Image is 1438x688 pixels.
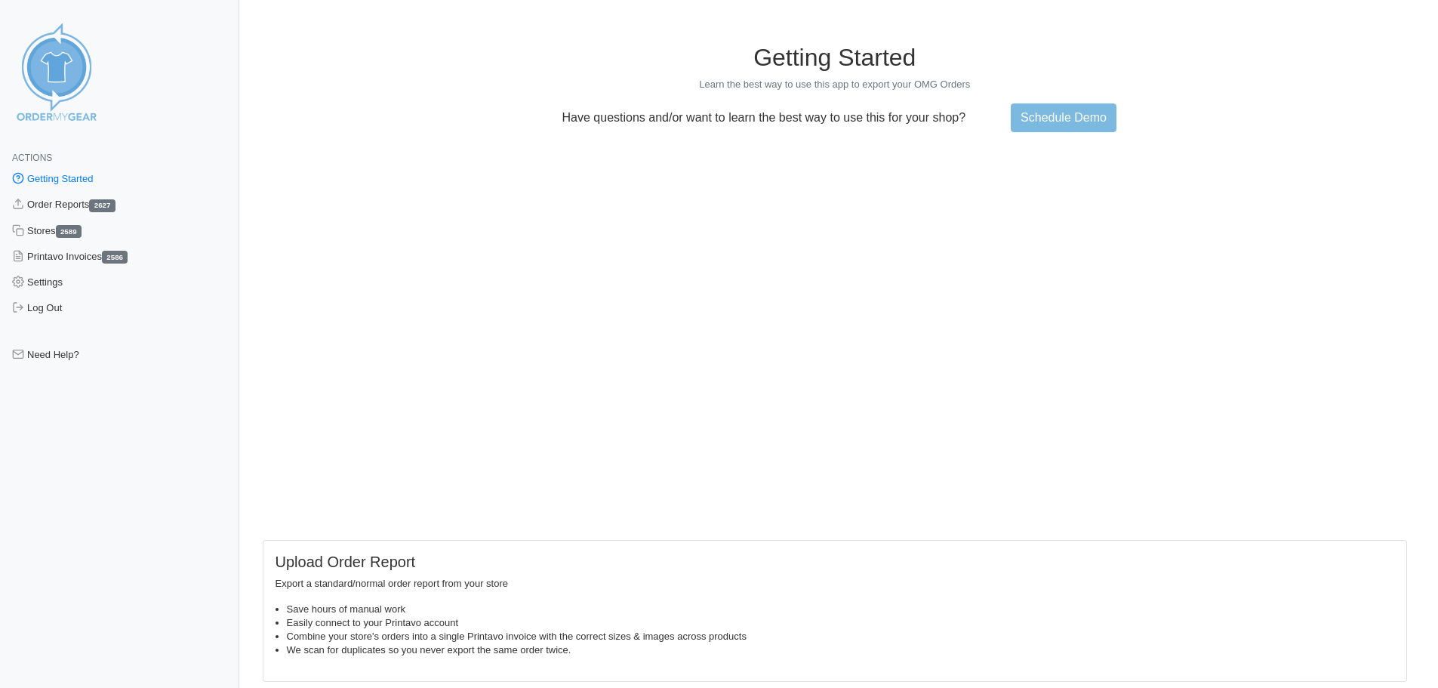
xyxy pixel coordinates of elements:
[1011,103,1116,132] a: Schedule Demo
[287,603,1395,616] li: Save hours of manual work
[89,199,115,212] span: 2627
[287,630,1395,643] li: Combine your store's orders into a single Printavo invoice with the correct sizes & images across...
[287,616,1395,630] li: Easily connect to your Printavo account
[553,111,975,125] p: Have questions and/or want to learn the best way to use this for your shop?
[287,643,1395,657] li: We scan for duplicates so you never export the same order twice.
[56,225,82,238] span: 2589
[276,553,1395,571] h5: Upload Order Report
[263,78,1408,91] p: Learn the best way to use this app to export your OMG Orders
[102,251,128,264] span: 2586
[12,153,52,163] span: Actions
[263,43,1408,72] h1: Getting Started
[276,577,1395,591] p: Export a standard/normal order report from your store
